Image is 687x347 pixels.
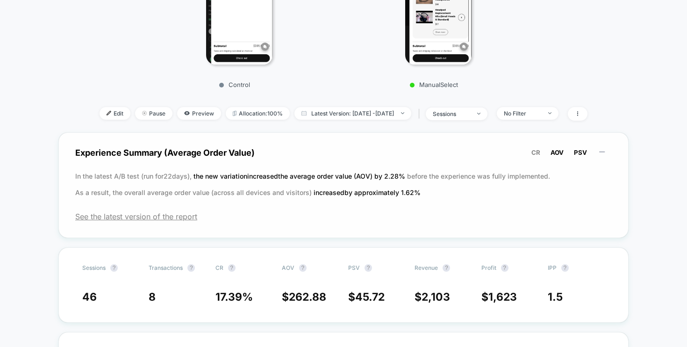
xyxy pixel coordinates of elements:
[548,148,566,157] button: AOV
[226,107,290,120] span: Allocation: 100%
[416,107,426,121] span: |
[443,264,450,272] button: ?
[548,264,557,271] span: IPP
[355,290,385,304] span: 45.72
[415,264,438,271] span: Revenue
[107,111,111,116] img: edit
[215,264,223,271] span: CR
[571,148,590,157] button: PSV
[149,290,156,304] span: 8
[422,290,450,304] span: 2,103
[75,142,612,163] span: Experience Summary (Average Order Value)
[142,111,147,116] img: end
[574,149,587,156] span: PSV
[75,168,612,201] p: In the latest A/B test (run for 22 days), before the experience was fully implemented. As a resul...
[561,264,569,272] button: ?
[504,110,541,117] div: No Filter
[294,107,411,120] span: Latest Version: [DATE] - [DATE]
[299,264,307,272] button: ?
[433,110,470,117] div: sessions
[348,290,385,304] span: $
[477,113,480,115] img: end
[348,264,360,271] span: PSV
[352,81,515,88] p: ManualSelect
[110,264,118,272] button: ?
[481,290,517,304] span: $
[100,107,130,120] span: Edit
[282,264,294,271] span: AOV
[282,290,326,304] span: $
[415,290,450,304] span: $
[82,290,97,304] span: 46
[177,107,221,120] span: Preview
[82,264,106,271] span: Sessions
[314,188,421,196] span: increased by approximately 1.62 %
[228,264,236,272] button: ?
[548,112,551,114] img: end
[501,264,508,272] button: ?
[301,111,307,116] img: calendar
[153,81,316,88] p: Control
[289,290,326,304] span: 262.88
[551,149,564,156] span: AOV
[149,264,183,271] span: Transactions
[548,290,563,304] span: 1.5
[233,111,236,116] img: rebalance
[135,107,172,120] span: Pause
[365,264,372,272] button: ?
[215,290,253,304] span: 17.39 %
[75,212,612,221] span: See the latest version of the report
[481,264,496,271] span: Profit
[531,149,540,156] span: CR
[401,112,404,114] img: end
[193,172,407,180] span: the new variation increased the average order value (AOV) by 2.28 %
[488,290,517,304] span: 1,623
[529,148,543,157] button: CR
[187,264,195,272] button: ?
